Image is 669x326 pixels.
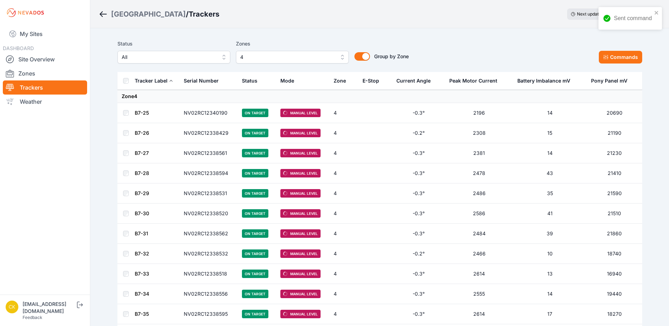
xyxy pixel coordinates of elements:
div: Current Angle [396,77,431,84]
a: Site Overview [3,52,87,66]
span: Manual Level [280,270,321,278]
a: B7-27 [135,150,149,156]
td: 2614 [445,264,513,284]
span: On Target [242,290,268,298]
button: Commands [599,51,642,64]
td: 2484 [445,224,513,244]
td: -0.2° [392,244,445,264]
td: 2478 [445,163,513,183]
td: 39 [513,224,586,244]
td: NV02RC12338518 [180,264,238,284]
span: Manual Level [280,290,321,298]
div: Serial Number [184,77,219,84]
td: 14 [513,143,586,163]
div: Mode [280,77,294,84]
div: Pony Panel mV [591,77,627,84]
td: NV02RC12338556 [180,284,238,304]
td: -0.3° [392,284,445,304]
a: B7-31 [135,230,148,236]
td: 14 [513,103,586,123]
button: Tracker Label [135,72,173,89]
span: On Target [242,149,268,157]
button: Mode [280,72,300,89]
span: All [122,53,216,61]
td: NV02RC12338532 [180,244,238,264]
span: / [186,9,189,19]
span: Manual Level [280,209,321,218]
td: 4 [329,143,358,163]
div: Peak Motor Current [449,77,497,84]
label: Zones [236,40,349,48]
td: -0.3° [392,183,445,204]
td: NV02RC12338429 [180,123,238,143]
td: 13 [513,264,586,284]
button: Current Angle [396,72,436,89]
h3: Trackers [189,9,219,19]
td: 4 [329,284,358,304]
span: Manual Level [280,189,321,198]
td: 2381 [445,143,513,163]
td: 17 [513,304,586,324]
td: NV02RC12338561 [180,143,238,163]
button: 4 [236,51,349,64]
td: 2555 [445,284,513,304]
td: 21410 [587,163,642,183]
span: Manual Level [280,129,321,137]
span: On Target [242,129,268,137]
td: NV02RC12340190 [180,103,238,123]
td: -0.3° [392,264,445,284]
div: Tracker Label [135,77,168,84]
span: On Target [242,109,268,117]
td: 4 [329,103,358,123]
td: 4 [329,123,358,143]
a: [GEOGRAPHIC_DATA] [111,9,186,19]
td: 21590 [587,183,642,204]
a: Trackers [3,80,87,95]
td: NV02RC12338594 [180,163,238,183]
td: 2466 [445,244,513,264]
div: Zone [334,77,346,84]
a: B7-35 [135,311,149,317]
a: My Sites [3,25,87,42]
div: Battery Imbalance mV [517,77,570,84]
td: -0.3° [392,224,445,244]
button: close [654,10,659,16]
td: NV02RC12338520 [180,204,238,224]
span: On Target [242,209,268,218]
span: Manual Level [280,149,321,157]
td: NV02RC12338562 [180,224,238,244]
a: B7-30 [135,210,149,216]
button: Peak Motor Current [449,72,503,89]
td: -0.3° [392,304,445,324]
button: Status [242,72,263,89]
td: 35 [513,183,586,204]
td: 10 [513,244,586,264]
span: 4 [240,53,335,61]
td: 4 [329,264,358,284]
img: Nevados [6,7,45,18]
td: 41 [513,204,586,224]
div: Status [242,77,257,84]
div: [EMAIL_ADDRESS][DOMAIN_NAME] [23,301,75,315]
img: ckent@prim.com [6,301,18,313]
td: 2486 [445,183,513,204]
button: Pony Panel mV [591,72,633,89]
td: 21510 [587,204,642,224]
a: B7-33 [135,271,149,277]
a: B7-26 [135,130,149,136]
button: Battery Imbalance mV [517,72,576,89]
td: 15 [513,123,586,143]
button: Zone [334,72,352,89]
span: Group by Zone [374,53,409,59]
td: -0.3° [392,103,445,123]
td: 18740 [587,244,642,264]
td: 4 [329,304,358,324]
a: Zones [3,66,87,80]
td: 4 [329,183,358,204]
span: Manual Level [280,169,321,177]
div: E-Stop [363,77,379,84]
span: On Target [242,310,268,318]
td: 14 [513,284,586,304]
td: -0.3° [392,204,445,224]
